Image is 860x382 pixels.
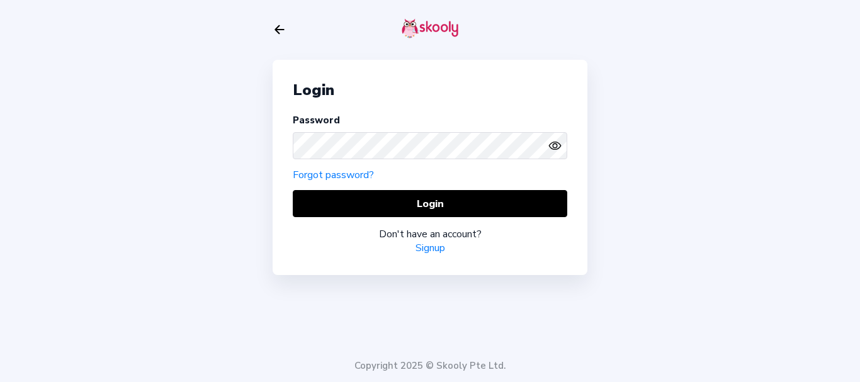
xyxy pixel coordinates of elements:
div: Login [293,80,567,100]
img: skooly-logo.png [402,18,458,38]
button: arrow back outline [273,23,286,37]
ion-icon: eye outline [548,139,562,152]
div: Don't have an account? [293,227,567,241]
label: Password [293,114,340,126]
a: Signup [416,241,445,255]
button: Login [293,190,567,217]
a: Forgot password? [293,168,374,182]
button: eye outlineeye off outline [548,139,567,152]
